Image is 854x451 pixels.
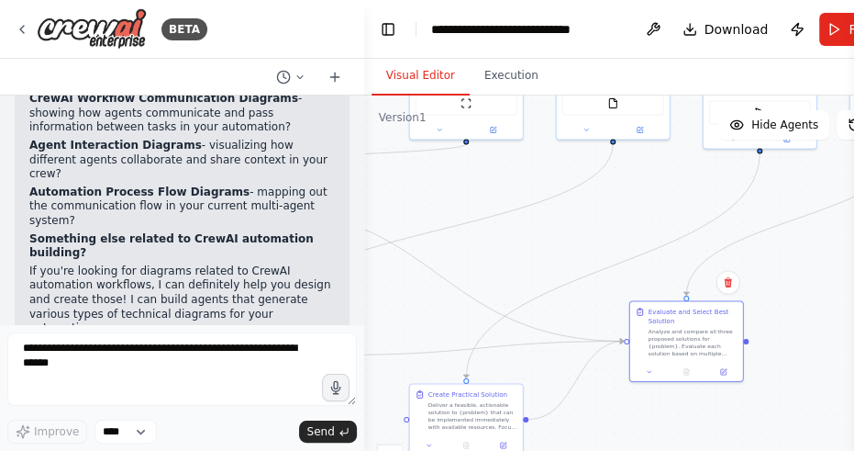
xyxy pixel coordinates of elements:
button: Improve [7,420,87,444]
strong: Agent Interaction Diagrams [29,139,202,152]
g: Edge from 21e52461-8b52-49d3-b57e-2c1af69e06fd to d6358ec7-51a4-4056-803a-c932122858ae [186,143,471,166]
strong: CrewAI Workflow Communication Diagrams [29,92,298,105]
button: Hide left sidebar [375,17,401,42]
img: FileReadTool [607,97,618,108]
g: Edge from 4519a9f8-1f4c-464c-903e-d76853270422 to 1aa9261c-d182-4394-820b-5154c2d1326a [461,152,764,378]
div: ScrapeElementFromWebsiteTool [702,34,816,149]
g: Edge from 8c825abc-aa66-4d81-b9e4-6c47876205c5 to ee64cec3-132d-40bc-97d1-725707260c39 [336,336,624,359]
div: ScrapeWebsiteTool [408,34,523,140]
button: Visual Editor [372,57,470,96]
div: Analyze and compare all three proposed solutions for {problem}. Evaluate each solution based on m... [648,327,737,356]
button: Open in side panel [707,366,738,378]
img: ScrapeElementFromWebsiteTool [754,107,765,118]
div: Evaluate and Select Best SolutionAnalyze and compare all three proposed solutions for {problem}. ... [628,300,743,382]
nav: breadcrumb [431,20,624,39]
span: Download [704,20,769,39]
p: - mapping out the communication flow in your current multi-agent system? [29,186,335,229]
span: Hide Agents [751,118,818,132]
button: Click to speak your automation idea [322,374,349,401]
button: Open in side panel [760,133,813,144]
button: No output available [447,440,485,451]
g: Edge from 1aa9261c-d182-4394-820b-5154c2d1326a to ee64cec3-132d-40bc-97d1-725707260c39 [528,336,624,423]
div: BETA [161,18,207,40]
div: Create Practical Solution [427,389,506,399]
button: Open in side panel [467,124,518,135]
button: Download [675,13,776,46]
p: If you're looking for diagrams related to CrewAI automation workflows, I can definitely help you ... [29,265,335,336]
img: Logo [37,8,147,50]
div: Evaluate and Select Best Solution [648,307,737,325]
div: FileReadTool [555,34,670,140]
span: Send [306,424,334,439]
img: ScrapeWebsiteTool [460,97,471,108]
g: Edge from 74103528-527a-4ddf-b20c-7164689a9891 to 8c825abc-aa66-4d81-b9e4-6c47876205c5 [269,143,617,313]
span: Improve [34,424,79,439]
div: Deliver a feasible, actionable solution to {problem} that can be implemented immediately with ava... [427,400,516,430]
p: - visualizing how different agents collaborate and share context in your crew? [29,139,335,182]
button: Start a new chat [320,66,349,88]
g: Edge from d6358ec7-51a4-4056-803a-c932122858ae to ee64cec3-132d-40bc-97d1-725707260c39 [253,203,624,345]
button: Hide Agents [718,110,829,140]
p: - showing how agents communicate and pass information between tasks in your automation? [29,92,335,135]
button: Switch to previous chat [269,66,313,88]
strong: Something else related to CrewAI automation building? [29,232,314,260]
button: Send [299,421,356,443]
button: Execution [470,57,553,96]
button: Open in side panel [487,440,518,451]
strong: Automation Process Flow Diagrams [29,186,250,198]
button: No output available [667,366,705,378]
button: Open in side panel [614,124,666,135]
div: Version 1 [379,110,427,125]
button: Delete node [715,270,739,294]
